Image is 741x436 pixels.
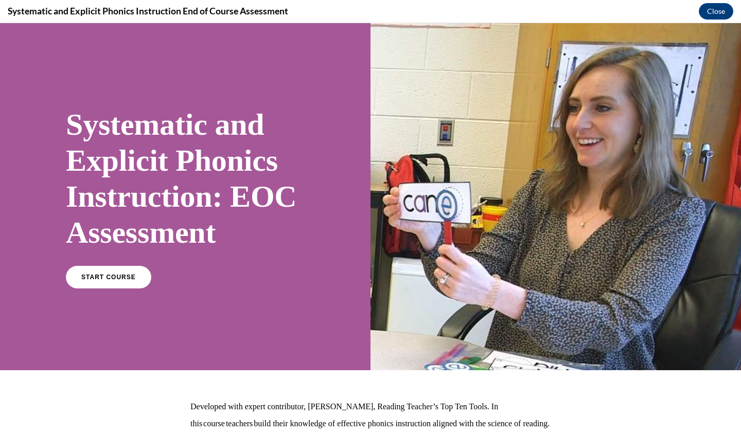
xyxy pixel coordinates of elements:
[66,83,305,227] h1: Systematic and Explicit Phonics Instruction: EOC Assessment
[66,243,151,265] a: START COURSE
[8,5,288,17] h4: Systematic and Explicit Phonics Instruction End of Course Assessment
[699,3,733,20] button: Close
[81,250,136,258] span: START COURSE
